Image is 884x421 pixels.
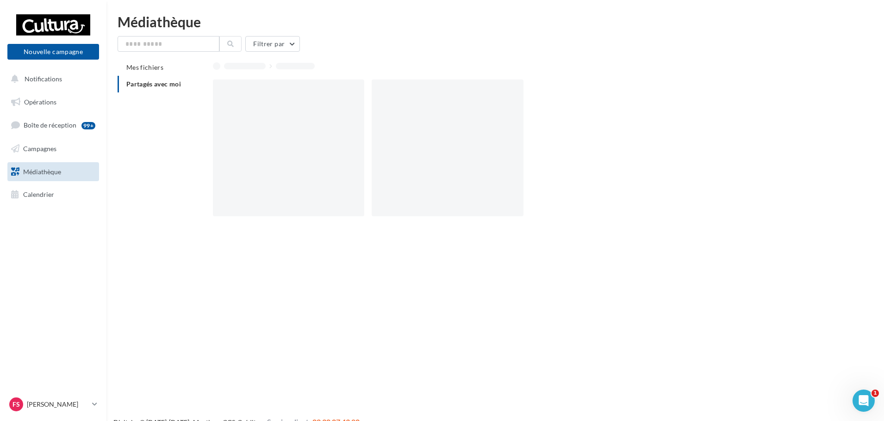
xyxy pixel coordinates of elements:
span: Mes fichiers [126,63,163,71]
span: Campagnes [23,145,56,153]
span: Notifications [25,75,62,83]
a: Calendrier [6,185,101,204]
button: Notifications [6,69,97,89]
span: Calendrier [23,190,54,198]
a: Campagnes [6,139,101,159]
a: Boîte de réception99+ [6,115,101,135]
button: Nouvelle campagne [7,44,99,60]
span: Opérations [24,98,56,106]
a: Opérations [6,92,101,112]
div: Médiathèque [118,15,873,29]
span: 1 [872,390,879,397]
iframe: Intercom live chat [853,390,875,412]
p: [PERSON_NAME] [27,400,88,409]
span: Médiathèque [23,167,61,175]
span: Partagés avec moi [126,80,181,88]
a: FS [PERSON_NAME] [7,396,99,413]
span: Boîte de réception [24,121,76,129]
div: 99+ [81,122,95,129]
span: FS [12,400,20,409]
a: Médiathèque [6,162,101,182]
button: Filtrer par [245,36,300,52]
